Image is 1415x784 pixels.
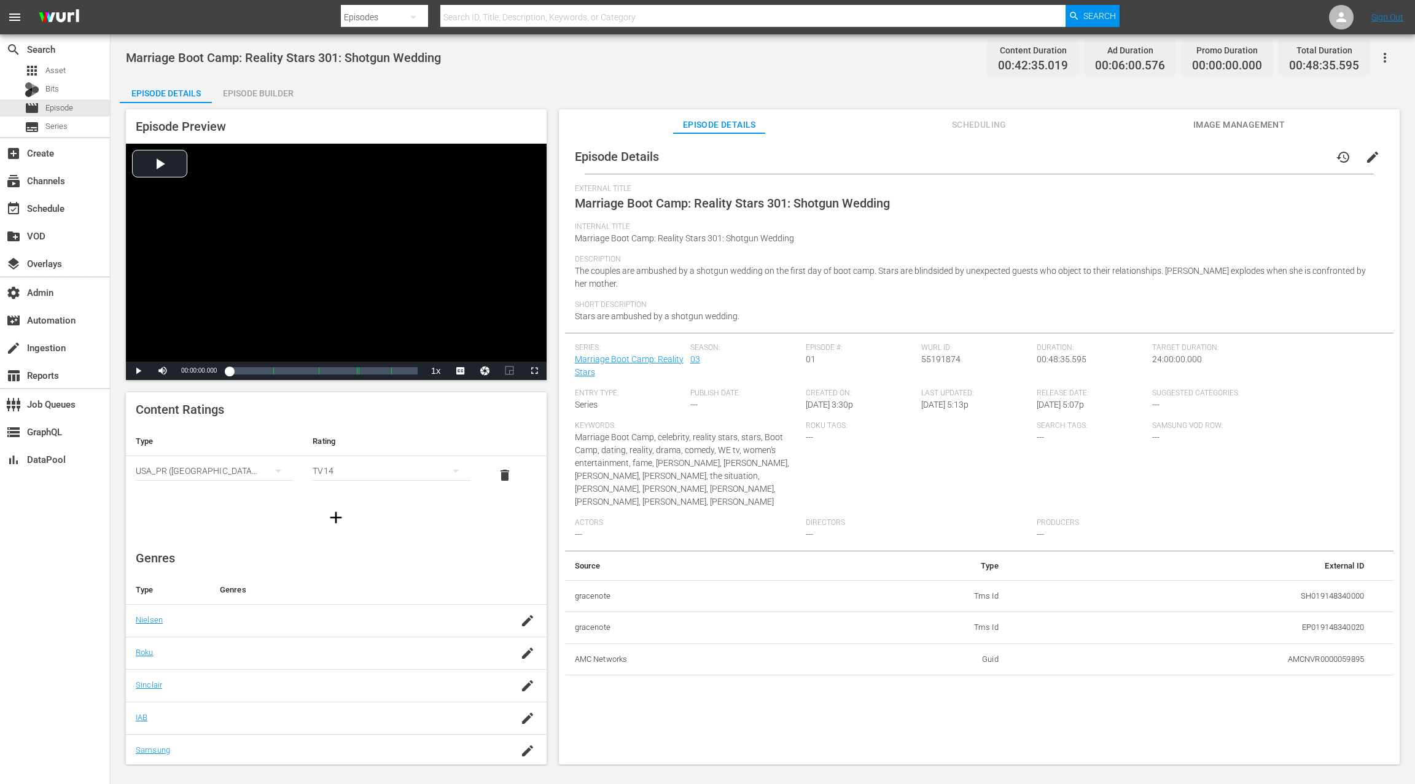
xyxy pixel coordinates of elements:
[1037,343,1146,353] span: Duration:
[1289,59,1359,73] span: 00:48:35.595
[120,79,212,108] div: Episode Details
[136,745,170,755] a: Samsung
[45,64,66,77] span: Asset
[1037,400,1084,409] span: [DATE] 5:07p
[575,300,1378,310] span: Short Description
[229,367,417,375] div: Progress Bar
[490,460,520,490] button: delete
[1037,421,1146,431] span: Search Tags:
[840,643,1008,675] td: Guid
[1037,529,1044,539] span: ---
[25,120,39,134] span: Series
[126,575,210,605] th: Type
[575,421,800,431] span: Keywords:
[313,454,470,488] div: TV14
[575,311,739,321] span: Stars are ambushed by a shotgun wedding.
[7,10,22,25] span: menu
[1152,432,1160,442] span: ---
[1152,343,1377,353] span: Target Duration:
[6,452,21,467] span: DataPool
[6,313,21,328] span: Automation
[575,233,794,243] span: Marriage Boot Camp: Reality Stars 301: Shotgun Wedding
[45,83,59,95] span: Bits
[1336,150,1351,165] span: history
[921,400,969,409] span: [DATE] 5:13p
[575,354,684,377] a: Marriage Boot Camp: Reality Stars
[1095,42,1165,59] div: Ad Duration
[136,402,224,417] span: Content Ratings
[1152,354,1202,364] span: 24:00:00.000
[806,432,813,442] span: ---
[1193,117,1285,133] span: Image Management
[6,285,21,300] span: Admin
[1037,432,1044,442] span: ---
[126,427,303,456] th: Type
[921,354,961,364] span: 55191874
[1008,643,1374,675] td: AMCNVR0000059895
[6,425,21,440] span: GraphQL
[806,389,915,398] span: Created On:
[6,257,21,271] span: Overlays
[921,389,1031,398] span: Last Updated:
[1192,42,1262,59] div: Promo Duration
[1289,42,1359,59] div: Total Duration
[840,551,1008,581] th: Type
[806,529,813,539] span: ---
[212,79,304,108] div: Episode Builder
[806,421,1031,431] span: Roku Tags:
[1037,389,1146,398] span: Release Date:
[126,362,150,380] button: Play
[998,42,1068,59] div: Content Duration
[45,102,73,114] span: Episode
[690,354,700,364] a: 03
[120,79,212,103] button: Episode Details
[136,615,163,624] a: Nielsen
[6,368,21,383] span: Reports
[136,119,226,134] span: Episode Preview
[575,389,684,398] span: Entry Type:
[448,362,473,380] button: Captions
[1152,400,1160,409] span: ---
[673,117,765,133] span: Episode Details
[212,79,304,103] button: Episode Builder
[126,144,547,380] div: Video Player
[1008,580,1374,612] td: SH019148340000
[690,400,698,409] span: ---
[136,551,175,565] span: Genres
[210,575,502,605] th: Genres
[1008,612,1374,644] td: EP019148340020
[690,343,800,353] span: Season:
[690,389,800,398] span: Publish Date:
[522,362,547,380] button: Fullscreen
[45,120,68,133] span: Series
[998,59,1068,73] span: 00:42:35.019
[1066,5,1120,27] button: Search
[25,63,39,78] span: Asset
[806,518,1031,528] span: Directors
[25,101,39,115] span: Episode
[575,266,1366,289] span: The couples are ambushed by a shotgun wedding on the first day of boot camp. Stars are blindsided...
[1192,59,1262,73] span: 00:00:00.000
[565,580,840,612] th: gracenote
[575,518,800,528] span: Actors
[806,343,915,353] span: Episode #:
[921,343,1031,353] span: Wurl ID:
[6,201,21,216] span: Schedule
[575,343,684,353] span: Series:
[1365,150,1380,165] span: edit
[1008,551,1374,581] th: External ID
[575,529,582,539] span: ---
[575,432,789,506] span: Marriage Boot Camp, celebrity, reality stars, stars, Boot Camp, dating, reality, drama, comedy, W...
[565,551,840,581] th: Source
[575,184,1378,194] span: External Title
[6,229,21,244] span: VOD
[25,82,39,97] div: Bits
[565,551,1394,676] table: simple table
[840,612,1008,644] td: Tms Id
[1152,389,1377,398] span: Suggested Categories:
[136,648,154,657] a: Roku
[1358,142,1387,172] button: edit
[473,362,497,380] button: Jump To Time
[29,3,88,32] img: ans4CAIJ8jUAAAAAAAAAAAAAAAAAAAAAAAAgQb4GAAAAAAAAAAAAAAAAAAAAAAAAJMjXAAAAAAAAAAAAAAAAAAAAAAAAgAT5G...
[303,427,480,456] th: Rating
